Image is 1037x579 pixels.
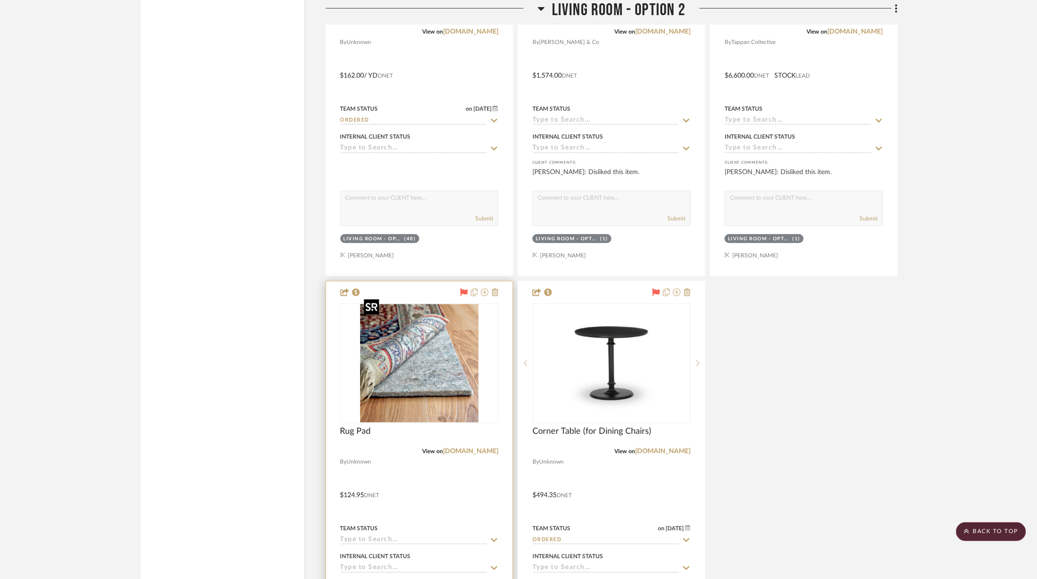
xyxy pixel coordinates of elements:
span: Unknown [347,38,372,47]
div: (48) [405,236,416,243]
div: Living Room - Option 2 [536,236,598,243]
span: [DATE] [472,105,493,112]
a: [DOMAIN_NAME] [635,448,691,455]
button: Submit [860,214,878,223]
div: [PERSON_NAME]: Disliked this item. [725,167,883,186]
span: Tappan Collective [731,38,776,47]
a: [DOMAIN_NAME] [443,448,498,455]
a: [DOMAIN_NAME] [828,28,883,35]
div: [PERSON_NAME]: Disliked this item. [532,167,691,186]
span: By [340,38,347,47]
span: Rug Pad [340,426,371,437]
input: Type to Search… [340,116,487,125]
span: [DATE] [665,525,685,532]
span: By [532,457,539,466]
img: Corner Table (for Dining Chairs) [552,304,671,422]
span: View on [614,29,635,35]
span: By [532,38,539,47]
span: View on [422,448,443,454]
div: Team Status [532,524,570,533]
a: [DOMAIN_NAME] [635,28,691,35]
span: Unknown [539,457,564,466]
div: (1) [600,236,608,243]
input: Type to Search… [725,144,871,153]
span: View on [614,448,635,454]
span: Corner Table (for Dining Chairs) [532,426,651,437]
span: Unknown [347,457,372,466]
input: Type to Search… [532,144,679,153]
div: Team Status [532,105,570,113]
div: Internal Client Status [532,132,603,141]
span: By [340,457,347,466]
input: Type to Search… [532,564,679,573]
div: Internal Client Status [340,132,411,141]
div: Internal Client Status [725,132,795,141]
span: on [466,106,472,112]
input: Type to Search… [340,536,487,545]
span: [PERSON_NAME] & Co [539,38,599,47]
div: Living Room - Option 2 [728,236,790,243]
span: View on [422,29,443,35]
div: 0 [341,304,498,423]
scroll-to-top-button: BACK TO TOP [956,522,1026,541]
input: Type to Search… [532,536,679,545]
input: Type to Search… [532,116,679,125]
div: Team Status [340,524,378,533]
div: Team Status [340,105,378,113]
div: Living Room - Option 2 [344,236,402,243]
button: Submit [475,214,493,223]
input: Type to Search… [340,144,487,153]
span: By [725,38,731,47]
div: (1) [793,236,801,243]
input: Type to Search… [725,116,871,125]
div: Internal Client Status [340,552,411,561]
div: Team Status [725,105,762,113]
span: View on [807,29,828,35]
input: Type to Search… [340,564,487,573]
div: Internal Client Status [532,552,603,561]
span: on [658,526,665,531]
img: Rug Pad [360,304,479,422]
button: Submit [667,214,685,223]
div: 0 [533,304,690,423]
a: [DOMAIN_NAME] [443,28,498,35]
